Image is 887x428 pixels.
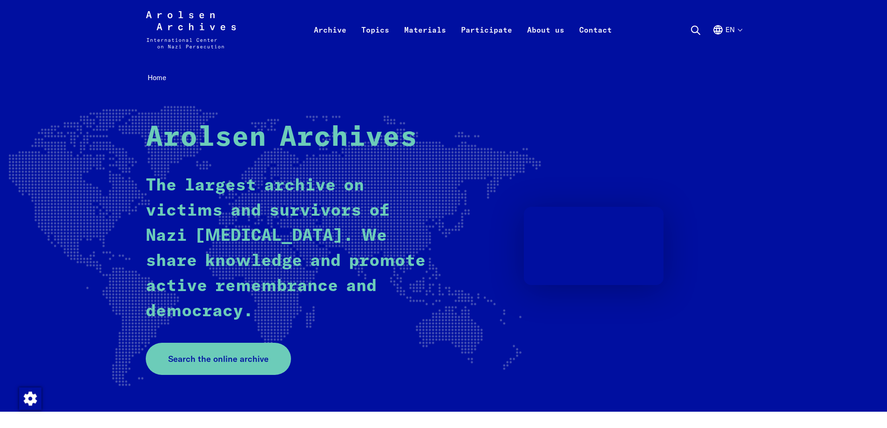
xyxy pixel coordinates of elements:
[19,387,41,409] div: Change consent
[146,71,742,85] nav: Breadcrumb
[306,11,619,48] nav: Primary
[146,124,417,152] strong: Arolsen Archives
[306,22,354,60] a: Archive
[148,73,166,82] span: Home
[354,22,397,60] a: Topics
[19,387,41,410] img: Change consent
[520,22,572,60] a: About us
[572,22,619,60] a: Contact
[454,22,520,60] a: Participate
[712,24,742,58] button: English, language selection
[397,22,454,60] a: Materials
[168,353,269,365] span: Search the online archive
[146,343,291,375] a: Search the online archive
[146,173,427,324] p: The largest archive on victims and survivors of Nazi [MEDICAL_DATA]. We share knowledge and promo...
